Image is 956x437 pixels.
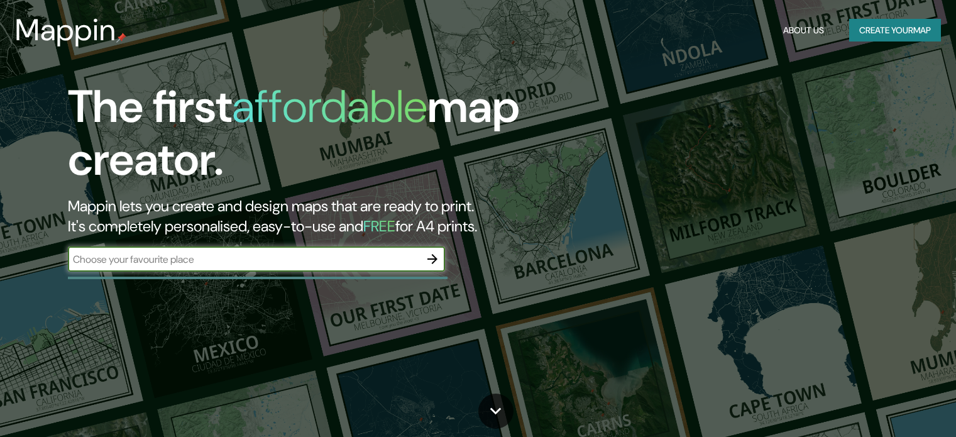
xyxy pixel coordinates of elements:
button: Create yourmap [849,19,941,42]
input: Choose your favourite place [68,252,420,267]
h2: Mappin lets you create and design maps that are ready to print. It's completely personalised, eas... [68,196,546,236]
h3: Mappin [15,13,116,48]
h5: FREE [363,216,395,236]
button: About Us [778,19,829,42]
img: mappin-pin [116,33,126,43]
h1: The first map creator. [68,80,546,196]
h1: affordable [232,77,427,136]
